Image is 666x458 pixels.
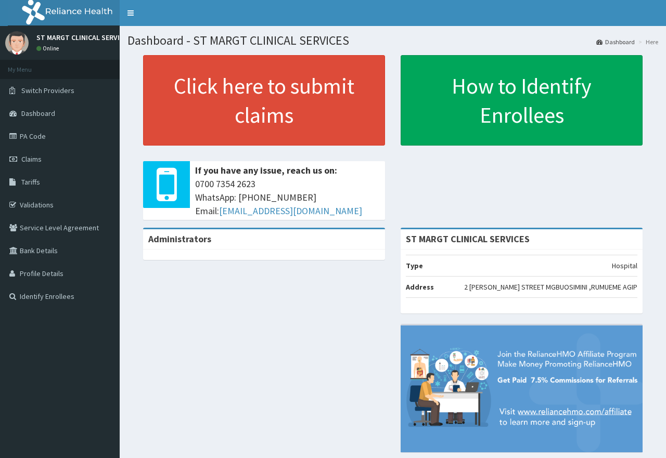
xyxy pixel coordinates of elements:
span: Claims [21,154,42,164]
span: Switch Providers [21,86,74,95]
img: User Image [5,31,29,55]
b: Address [406,282,434,292]
a: Online [36,45,61,52]
span: 0700 7354 2623 WhatsApp: [PHONE_NUMBER] Email: [195,177,380,217]
li: Here [636,37,658,46]
strong: ST MARGT CLINICAL SERVICES [406,233,530,245]
p: ST MARGT CLINICAL SERVICES [36,34,132,41]
span: Dashboard [21,109,55,118]
b: Type [406,261,423,270]
p: 2 [PERSON_NAME] STREET MGBUOSIMINI ,RUMUEME AGIP [464,282,637,292]
img: provider-team-banner.png [401,325,643,452]
a: [EMAIL_ADDRESS][DOMAIN_NAME] [219,205,362,217]
p: Hospital [612,260,637,271]
h1: Dashboard - ST MARGT CLINICAL SERVICES [127,34,658,47]
span: Tariffs [21,177,40,187]
a: Click here to submit claims [143,55,385,146]
b: If you have any issue, reach us on: [195,164,337,176]
b: Administrators [148,233,211,245]
a: How to Identify Enrollees [401,55,643,146]
a: Dashboard [596,37,635,46]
